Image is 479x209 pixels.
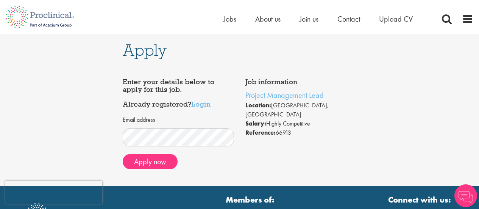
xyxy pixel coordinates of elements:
strong: Reference: [245,129,276,137]
h4: Job information [245,78,357,86]
strong: Salary: [245,119,266,127]
a: Jobs [223,14,236,24]
a: Project Management Lead [245,90,324,100]
strong: Connect with us: [388,194,452,206]
li: [GEOGRAPHIC_DATA], [GEOGRAPHIC_DATA] [245,101,357,119]
li: 66913 [245,128,357,137]
img: Chatbot [454,184,477,207]
label: Email address [123,116,155,124]
h4: Enter your details below to apply for this job. Already registered? [123,78,234,108]
button: Apply now [123,154,178,169]
iframe: reCAPTCHA [5,181,102,204]
a: Contact [337,14,360,24]
li: Highly Competitive [245,119,357,128]
a: Login [191,99,211,108]
span: Apply [123,40,167,60]
strong: Location: [245,101,271,109]
a: About us [255,14,281,24]
strong: Members of: [139,194,362,206]
a: Join us [300,14,318,24]
a: Upload CV [379,14,413,24]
